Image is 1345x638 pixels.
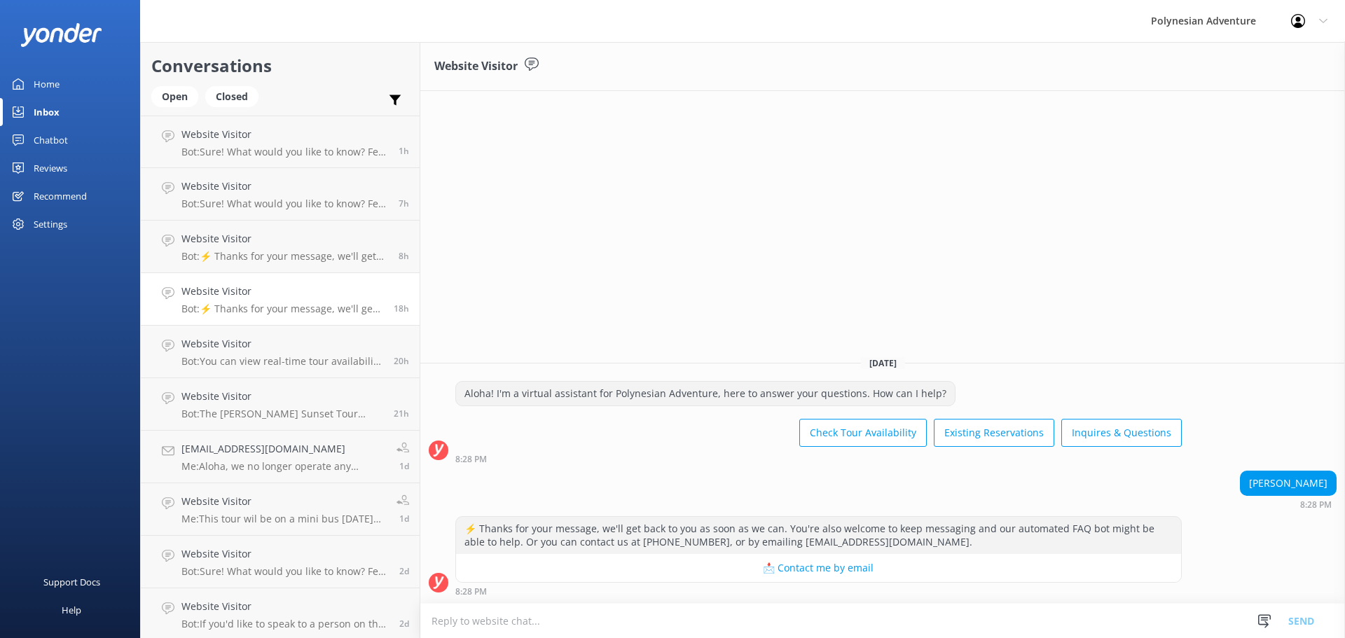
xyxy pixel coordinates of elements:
[141,116,420,168] a: Website VisitorBot:Sure! What would you like to know? Feel free to ask about tour details, availa...
[151,86,198,107] div: Open
[399,618,409,630] span: 07:31am 09-Aug-2025 (UTC -10:00) Pacific/Honolulu
[151,88,205,104] a: Open
[456,517,1181,554] div: ⚡ Thanks for your message, we'll get back to you as soon as we can. You're also welcome to keep m...
[141,326,420,378] a: Website VisitorBot:You can view real-time tour availability and book your Polynesian Adventure on...
[181,389,383,404] h4: Website Visitor
[34,70,60,98] div: Home
[861,357,905,369] span: [DATE]
[455,586,1182,596] div: 08:28pm 10-Aug-2025 (UTC -10:00) Pacific/Honolulu
[141,168,420,221] a: Website VisitorBot:Sure! What would you like to know? Feel free to ask about tour details, availa...
[394,303,409,314] span: 08:28pm 10-Aug-2025 (UTC -10:00) Pacific/Honolulu
[455,455,487,464] strong: 8:28 PM
[141,221,420,273] a: Website VisitorBot:⚡ Thanks for your message, we'll get back to you as soon as we can. You're als...
[151,53,409,79] h2: Conversations
[181,494,386,509] h4: Website Visitor
[1241,471,1336,495] div: [PERSON_NAME]
[141,273,420,326] a: Website VisitorBot:⚡ Thanks for your message, we'll get back to you as soon as we can. You're als...
[181,599,389,614] h4: Website Visitor
[394,408,409,419] span: 04:56pm 10-Aug-2025 (UTC -10:00) Pacific/Honolulu
[399,513,409,525] span: 11:08am 10-Aug-2025 (UTC -10:00) Pacific/Honolulu
[34,126,68,154] div: Chatbot
[181,250,388,263] p: Bot: ⚡ Thanks for your message, we'll get back to you as soon as we can. You're also welcome to k...
[141,378,420,431] a: Website VisitorBot:The [PERSON_NAME] Sunset Tour includes round-trip transportation, but there is...
[394,355,409,367] span: 05:36pm 10-Aug-2025 (UTC -10:00) Pacific/Honolulu
[141,536,420,588] a: Website VisitorBot:Sure! What would you like to know? Feel free to ask about tour details, availa...
[205,88,265,104] a: Closed
[181,336,383,352] h4: Website Visitor
[181,408,383,420] p: Bot: The [PERSON_NAME] Sunset Tour includes round-trip transportation, but there is no specific i...
[43,568,100,596] div: Support Docs
[181,197,388,210] p: Bot: Sure! What would you like to know? Feel free to ask about tour details, availability, pickup...
[934,419,1054,447] button: Existing Reservations
[181,355,383,368] p: Bot: You can view real-time tour availability and book your Polynesian Adventure online at [URL][...
[181,513,386,525] p: Me: This tour wil be on a mini bus [DATE] and we only have one seat available. If you have more i...
[1240,499,1337,509] div: 08:28pm 10-Aug-2025 (UTC -10:00) Pacific/Honolulu
[181,460,386,473] p: Me: Aloha, we no longer operate any helicopter rides for our Kauai tours. Our one day tours from ...
[21,23,102,46] img: yonder-white-logo.png
[434,57,518,76] h3: Website Visitor
[456,382,955,405] div: Aloha! I'm a virtual assistant for Polynesian Adventure, here to answer your questions. How can I...
[181,231,388,247] h4: Website Visitor
[1061,419,1182,447] button: Inquires & Questions
[455,454,1182,464] div: 08:28pm 10-Aug-2025 (UTC -10:00) Pacific/Honolulu
[34,154,67,182] div: Reviews
[34,182,87,210] div: Recommend
[181,565,389,578] p: Bot: Sure! What would you like to know? Feel free to ask about tour details, availability, pickup...
[456,554,1181,582] button: 📩 Contact me by email
[399,460,409,472] span: 11:13am 10-Aug-2025 (UTC -10:00) Pacific/Honolulu
[181,179,388,194] h4: Website Visitor
[399,145,409,157] span: 01:29pm 11-Aug-2025 (UTC -10:00) Pacific/Honolulu
[181,441,386,457] h4: [EMAIL_ADDRESS][DOMAIN_NAME]
[399,197,409,209] span: 07:12am 11-Aug-2025 (UTC -10:00) Pacific/Honolulu
[181,127,388,142] h4: Website Visitor
[399,250,409,262] span: 05:33am 11-Aug-2025 (UTC -10:00) Pacific/Honolulu
[181,546,389,562] h4: Website Visitor
[181,146,388,158] p: Bot: Sure! What would you like to know? Feel free to ask about tour details, availability, pickup...
[205,86,258,107] div: Closed
[34,210,67,238] div: Settings
[181,284,383,299] h4: Website Visitor
[181,618,389,630] p: Bot: If you'd like to speak to a person on the Polynesian Adventure Team, please call [PHONE_NUMB...
[181,303,383,315] p: Bot: ⚡ Thanks for your message, we'll get back to you as soon as we can. You're also welcome to k...
[799,419,927,447] button: Check Tour Availability
[34,98,60,126] div: Inbox
[1300,501,1332,509] strong: 8:28 PM
[399,565,409,577] span: 02:17pm 09-Aug-2025 (UTC -10:00) Pacific/Honolulu
[455,588,487,596] strong: 8:28 PM
[141,431,420,483] a: [EMAIL_ADDRESS][DOMAIN_NAME]Me:Aloha, we no longer operate any helicopter rides for our Kauai tou...
[141,483,420,536] a: Website VisitorMe:This tour wil be on a mini bus [DATE] and we only have one seat available. If y...
[62,596,81,624] div: Help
